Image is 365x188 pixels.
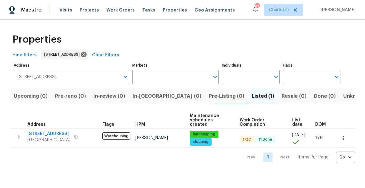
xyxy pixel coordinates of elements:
[211,73,219,81] button: Open
[222,63,279,67] label: Individuals
[292,133,305,137] span: [DATE]
[240,137,254,142] span: 1 QC
[190,114,229,127] span: Maintenance schedules created
[252,92,274,101] span: Listed (1)
[282,92,307,101] span: Resale (0)
[263,153,273,162] a: Goto page 1
[27,131,70,137] span: [STREET_ADDRESS]
[132,63,219,67] label: Markets
[135,122,145,127] span: HPM
[92,51,119,59] span: Clear Filters
[269,7,289,13] span: Charlotte
[135,136,168,140] span: [PERSON_NAME]
[315,122,326,127] span: DOM
[190,139,211,144] span: cleaning
[256,137,275,142] span: 11 Done
[59,7,72,13] span: Visits
[241,152,355,163] nav: Pagination Navigation
[12,36,62,43] span: Properties
[332,73,341,81] button: Open
[142,8,155,12] span: Tasks
[121,73,130,81] button: Open
[14,92,48,101] span: Upcoming (0)
[93,92,125,101] span: In-review (0)
[102,132,130,140] span: Warehousing
[12,51,37,59] span: Hide filters
[55,92,86,101] span: Pre-reno (0)
[80,7,99,13] span: Projects
[102,122,114,127] span: Flags
[209,92,244,101] span: Pre-Listing (0)
[163,7,187,13] span: Properties
[336,149,355,165] div: 25
[292,118,305,127] span: List date
[90,49,122,61] button: Clear Filters
[240,118,282,127] span: Work Order Completion
[190,132,218,137] span: landscaping
[297,154,329,160] p: Items Per Page
[27,122,46,127] span: Address
[10,49,39,61] button: Hide filters
[133,92,201,101] span: In-[GEOGRAPHIC_DATA] (0)
[106,7,135,13] span: Work Orders
[27,137,70,143] span: [GEOGRAPHIC_DATA]
[315,136,323,140] span: 176
[41,49,88,59] div: [STREET_ADDRESS]
[283,63,340,67] label: Flags
[314,92,336,101] span: Done (0)
[272,73,280,81] button: Open
[194,7,235,13] span: Geo Assignments
[21,7,42,13] span: Maestro
[44,51,82,58] span: [STREET_ADDRESS]
[14,63,129,67] label: Address
[255,4,259,10] div: 57
[318,7,356,13] span: [PERSON_NAME]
